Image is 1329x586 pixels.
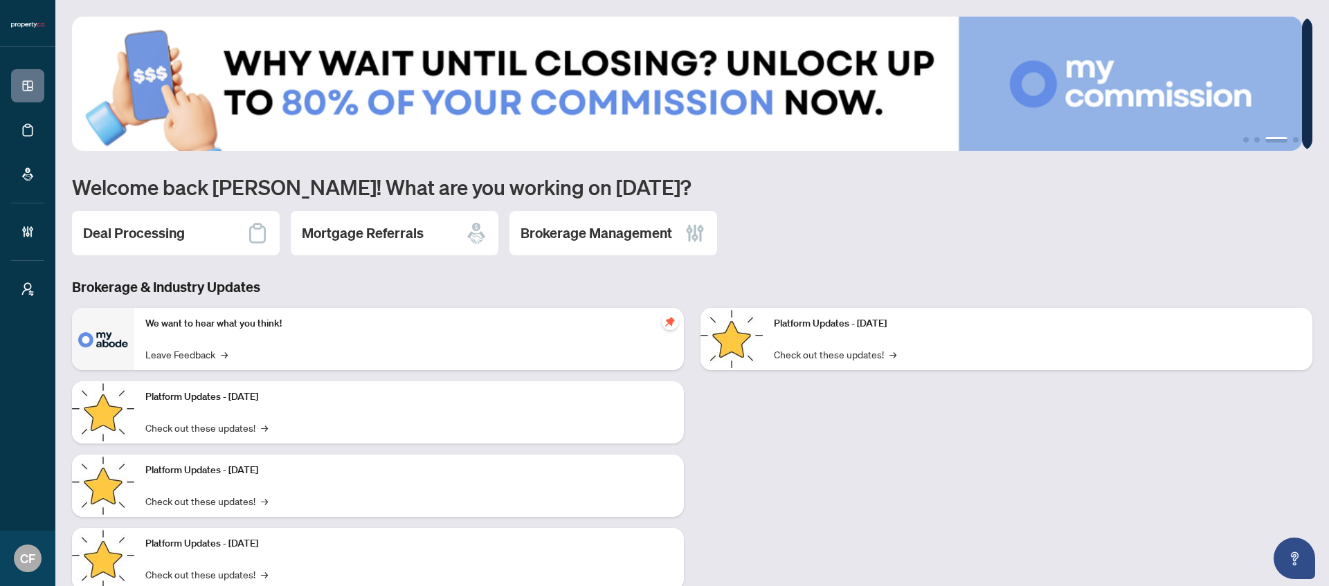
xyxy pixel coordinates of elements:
[72,17,1302,151] img: Slide 2
[662,313,678,330] span: pushpin
[302,223,424,243] h2: Mortgage Referrals
[11,21,44,29] img: logo
[20,549,35,568] span: CF
[221,347,228,362] span: →
[1293,137,1299,143] button: 4
[1274,538,1315,579] button: Open asap
[21,282,35,296] span: user-switch
[1265,137,1287,143] button: 3
[1254,137,1260,143] button: 2
[1243,137,1249,143] button: 1
[72,308,134,370] img: We want to hear what you think!
[261,493,268,509] span: →
[145,567,268,582] a: Check out these updates!→
[72,381,134,443] img: Platform Updates - September 16, 2025
[145,390,673,405] p: Platform Updates - [DATE]
[145,420,268,435] a: Check out these updates!→
[261,420,268,435] span: →
[145,347,228,362] a: Leave Feedback→
[72,277,1312,297] h3: Brokerage & Industry Updates
[145,316,673,331] p: We want to hear what you think!
[83,223,185,243] h2: Deal Processing
[72,455,134,517] img: Platform Updates - July 21, 2025
[145,493,268,509] a: Check out these updates!→
[700,308,763,370] img: Platform Updates - June 23, 2025
[261,567,268,582] span: →
[774,316,1301,331] p: Platform Updates - [DATE]
[145,463,673,478] p: Platform Updates - [DATE]
[72,174,1312,200] h1: Welcome back [PERSON_NAME]! What are you working on [DATE]?
[889,347,896,362] span: →
[145,536,673,551] p: Platform Updates - [DATE]
[774,347,896,362] a: Check out these updates!→
[521,223,672,243] h2: Brokerage Management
